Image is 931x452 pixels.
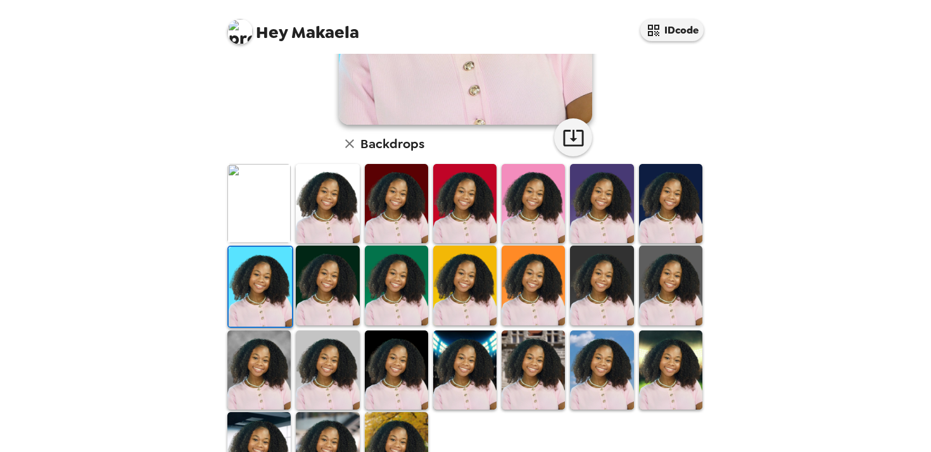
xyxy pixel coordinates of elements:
span: Makaela [227,13,359,41]
span: Hey [256,21,288,44]
img: profile pic [227,19,253,44]
img: Original [227,164,291,243]
h6: Backdrops [360,134,424,154]
button: IDcode [640,19,704,41]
